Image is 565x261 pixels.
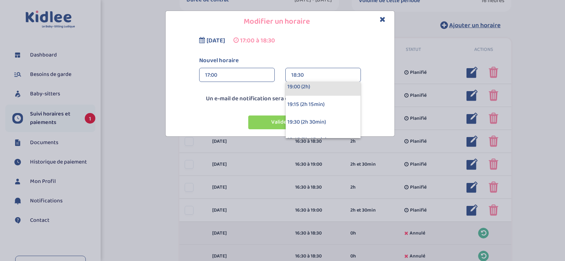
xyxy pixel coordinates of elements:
[286,113,361,131] div: 19:30 (2h 30min)
[171,16,389,27] h4: Modifier un horaire
[167,94,393,103] p: Un e-mail de notification sera envoyé à
[248,115,312,129] button: Valider
[286,78,361,96] div: 19:00 (2h)
[240,36,275,46] span: 17:00 à 18:30
[291,68,355,82] div: 18:30
[194,56,366,65] label: Nouvel horaire
[286,96,361,113] div: 19:15 (2h 15min)
[205,68,269,82] div: 17:00
[380,16,386,24] button: Close
[286,131,361,149] div: 19:45 (2h 45min)
[207,36,225,46] span: [DATE]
